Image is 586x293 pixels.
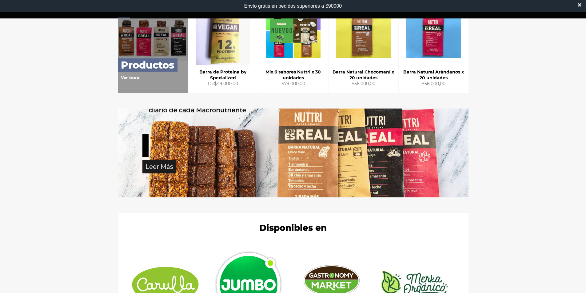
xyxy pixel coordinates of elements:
img: Barra Natural Arándanos x 20 unidades [406,3,461,58]
div: De [192,81,254,87]
h4: Disponibles en [127,222,459,234]
div: Mix 6 sabores Nuttri x 30 unidades [262,69,324,81]
div: Envío gratis en pedidos superiores a $90000 [244,3,342,9]
span: $49.000,00 [214,81,238,86]
img: Barra Natural Chocomaní x 20 unidades [336,3,391,58]
p: Productos [118,58,177,72]
div: Barra de Proteína by Specialized [192,69,254,81]
a: Leer Más [142,160,176,173]
p: Ver todo [121,75,177,81]
span: $79.000,00 [281,81,305,86]
div: Barra Natural Arándanos x 20 unidades [402,69,464,81]
img: Mix 6 sabores Nuttri x 30 unidades [266,3,321,58]
div: Barra Natural Chocomaní x 20 unidades [332,69,394,81]
span: $56.000,00 [422,81,445,86]
span: $56.000,00 [352,81,375,86]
